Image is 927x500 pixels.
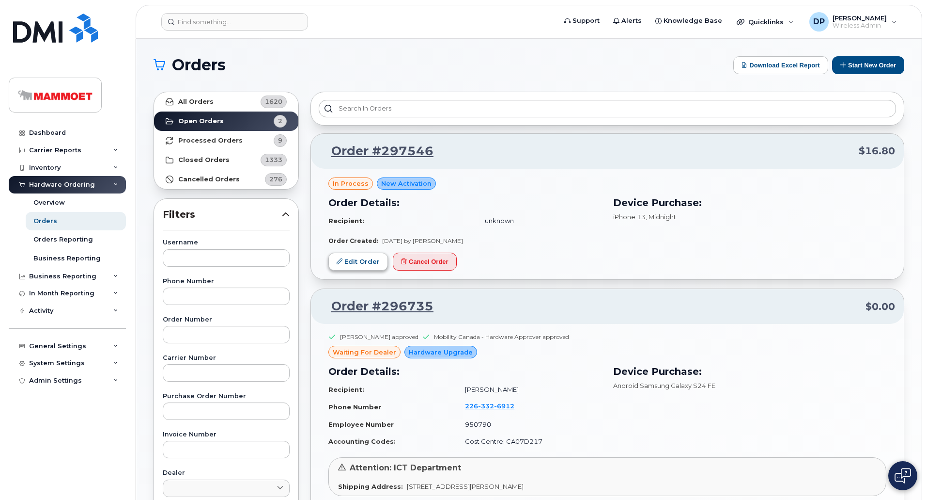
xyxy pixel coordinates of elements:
a: Order #297546 [320,143,433,160]
strong: Processed Orders [178,137,243,145]
a: Closed Orders1333 [154,150,298,170]
h3: Device Purchase: [613,364,886,379]
span: 6912 [494,402,514,410]
strong: Order Created: [328,237,378,244]
span: Filters [163,208,282,222]
span: 226 [465,402,514,410]
label: Username [163,240,290,246]
span: Attention: ICT Department [350,463,461,472]
span: New Activation [381,179,432,188]
label: Carrier Number [163,355,290,361]
a: 2263326912 [465,402,526,410]
img: Open chat [895,468,911,484]
strong: Cancelled Orders [178,176,240,183]
span: , Midnight [646,213,676,221]
strong: Employee Number [328,420,394,428]
a: Processed Orders9 [154,131,298,150]
div: [PERSON_NAME] approved [340,333,418,341]
span: in process [333,179,369,188]
strong: Accounting Codes: [328,437,396,445]
a: Cancelled Orders276 [154,170,298,189]
span: Hardware Upgrade [409,348,473,357]
a: Order #296735 [320,298,433,315]
strong: Recipient: [328,217,364,225]
td: 950790 [456,416,602,433]
span: 1620 [265,97,282,106]
td: Cost Centre: CA07D217 [456,433,602,450]
span: $16.80 [859,144,895,158]
a: All Orders1620 [154,92,298,112]
span: 332 [478,402,494,410]
span: waiting for dealer [333,348,396,357]
label: Phone Number [163,278,290,285]
label: Purchase Order Number [163,393,290,400]
span: $0.00 [865,300,895,314]
span: Orders [172,58,226,72]
span: 9 [278,136,282,145]
span: [DATE] by [PERSON_NAME] [382,237,463,244]
span: 2 [278,116,282,126]
span: [STREET_ADDRESS][PERSON_NAME] [407,483,524,490]
h3: Order Details: [328,195,602,210]
label: Dealer [163,470,290,476]
input: Search in orders [319,100,896,117]
td: unknown [476,212,602,229]
strong: Open Orders [178,117,224,125]
strong: Closed Orders [178,156,230,164]
label: Invoice Number [163,432,290,438]
strong: All Orders [178,98,214,106]
span: 276 [269,175,282,184]
h3: Device Purchase: [613,195,886,210]
label: Order Number [163,317,290,323]
h3: Order Details: [328,364,602,379]
div: Mobility Canada - Hardware Approver approved [434,333,569,341]
strong: Recipient: [328,386,364,393]
strong: Phone Number [328,403,381,411]
td: [PERSON_NAME] [456,381,602,398]
span: Android Samsung Galaxy S24 FE [613,382,715,389]
a: Edit Order [328,253,388,271]
span: 1333 [265,155,282,164]
a: Open Orders2 [154,112,298,131]
button: Cancel Order [393,253,457,271]
button: Download Excel Report [733,56,828,74]
span: iPhone 13 [613,213,646,221]
button: Start New Order [832,56,904,74]
strong: Shipping Address: [338,483,403,490]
